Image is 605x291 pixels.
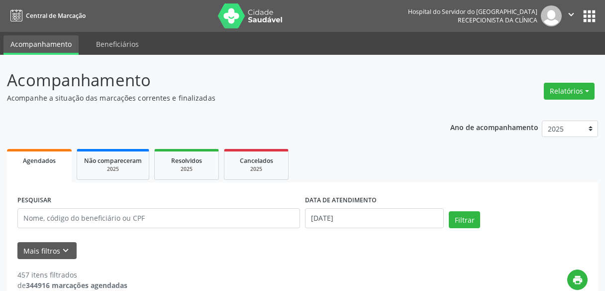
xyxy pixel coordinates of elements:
[541,5,562,26] img: img
[17,242,77,260] button: Mais filtroskeyboard_arrow_down
[567,270,588,290] button: print
[171,156,202,165] span: Resolvidos
[84,165,142,173] div: 2025
[17,270,127,280] div: 457 itens filtrados
[458,16,537,24] span: Recepcionista da clínica
[305,208,444,228] input: Selecione um intervalo
[17,208,300,228] input: Nome, código do beneficiário ou CPF
[566,9,577,20] i: 
[162,165,211,173] div: 2025
[60,245,71,256] i: keyboard_arrow_down
[581,7,598,25] button: apps
[450,121,538,133] p: Ano de acompanhamento
[17,193,51,208] label: PESQUISAR
[408,7,537,16] div: Hospital do Servidor do [GEOGRAPHIC_DATA]
[572,275,583,286] i: print
[7,93,421,103] p: Acompanhe a situação das marcações correntes e finalizadas
[89,35,146,53] a: Beneficiários
[3,35,79,55] a: Acompanhamento
[84,156,142,165] span: Não compareceram
[17,280,127,291] div: de
[231,165,281,173] div: 2025
[305,193,377,208] label: DATA DE ATENDIMENTO
[240,156,273,165] span: Cancelados
[26,281,127,290] strong: 344916 marcações agendadas
[26,11,86,20] span: Central de Marcação
[562,5,581,26] button: 
[23,156,56,165] span: Agendados
[544,83,595,100] button: Relatórios
[7,68,421,93] p: Acompanhamento
[7,7,86,24] a: Central de Marcação
[449,211,480,228] button: Filtrar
